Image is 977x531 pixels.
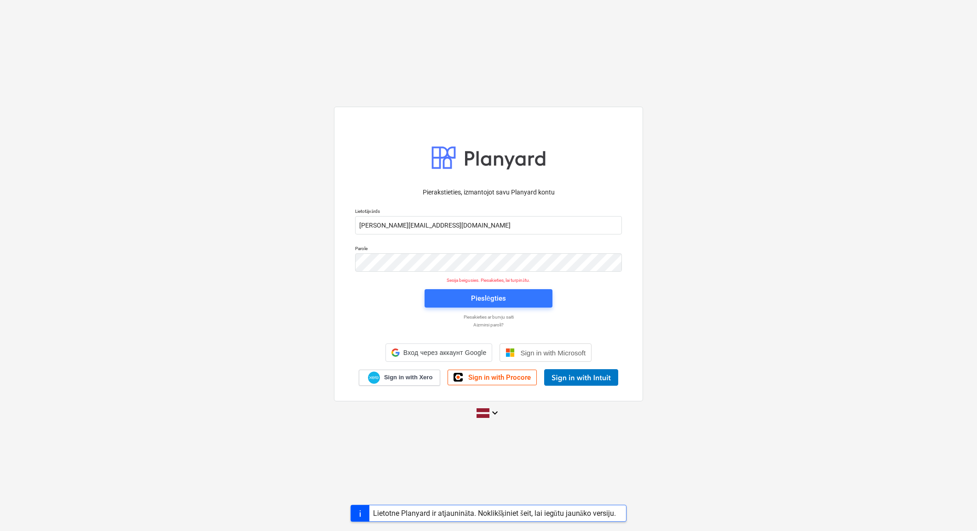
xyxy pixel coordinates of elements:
div: Pieslēgties [471,292,506,304]
div: Lietotne Planyard ir atjaunināta. Noklikšķiniet šeit, lai iegūtu jaunāko versiju. [373,509,616,518]
img: Microsoft logo [506,348,515,357]
div: Вход через аккаунт Google [385,343,493,362]
a: Aizmirsi paroli? [351,322,626,328]
i: keyboard_arrow_down [489,407,500,418]
p: Parole [355,246,622,253]
span: Sign in with Xero [384,373,432,382]
img: Xero logo [368,371,380,384]
a: Piesakieties ar burvju saiti [351,314,626,320]
span: Вход через аккаунт Google [403,349,487,356]
span: Sign in with Procore [468,373,531,382]
p: Sesija beigusies. Piesakieties, lai turpinātu. [350,277,627,283]
a: Sign in with Procore [448,370,537,385]
span: Sign in with Microsoft [520,349,586,357]
p: Pierakstieties, izmantojot savu Planyard kontu [355,188,622,197]
button: Pieslēgties [425,289,552,308]
a: Sign in with Xero [359,370,441,386]
input: Lietotājvārds [355,216,622,234]
p: Lietotājvārds [355,208,622,216]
